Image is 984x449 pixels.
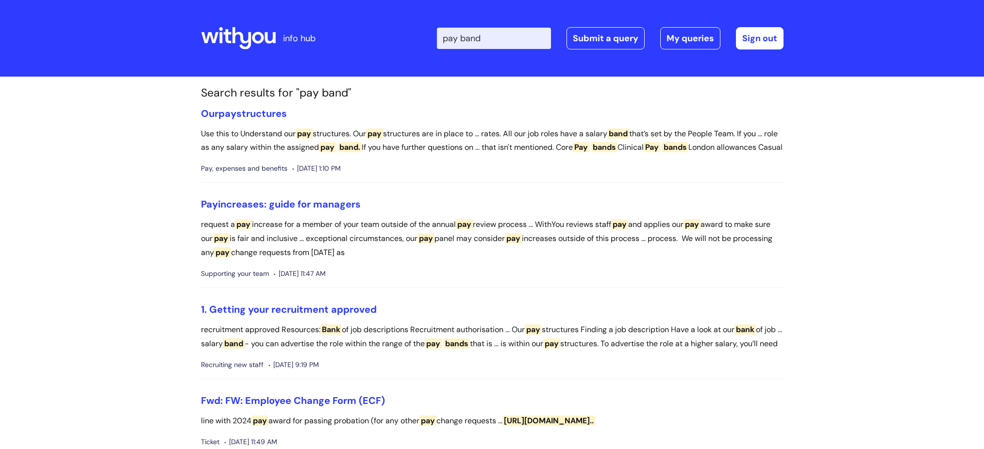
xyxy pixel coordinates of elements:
[644,142,660,152] span: Pay
[611,219,628,229] span: pay
[251,416,268,426] span: pay
[224,436,277,448] span: [DATE] 11:49 AM
[201,436,219,448] span: Ticket
[201,86,784,100] h1: Search results for "pay band"
[444,338,470,349] span: bands
[213,233,230,243] span: pay
[573,142,589,152] span: Pay
[607,128,629,139] span: band
[425,338,442,349] span: pay
[201,359,264,371] span: Recruiting new staff
[214,247,231,257] span: pay
[736,27,784,49] a: Sign out
[319,142,336,152] span: pay
[437,27,784,49] div: | -
[201,394,385,407] a: Fwd: FW: Employee Change Form (ECF)
[201,107,287,120] a: Ourpaystructures
[525,324,542,335] span: pay
[591,142,617,152] span: bands
[201,323,784,351] p: recruitment approved Resources: of job descriptions Recruitment authorisation ... Our structures ...
[684,219,700,229] span: pay
[292,162,341,175] span: [DATE] 1:10 PM
[366,128,383,139] span: pay
[274,268,326,280] span: [DATE] 11:47 AM
[567,27,645,49] a: Submit a query
[201,198,218,210] span: Pay
[662,142,688,152] span: bands
[201,198,361,210] a: Payincreases: guide for managers
[338,142,362,152] span: band.
[223,338,245,349] span: band
[543,338,560,349] span: pay
[201,218,784,259] p: request a increase for a member of your team outside of the annual review process ... WithYou rev...
[296,128,313,139] span: pay
[320,324,342,335] span: Bank
[201,162,287,175] span: Pay, expenses and benefits
[502,416,595,426] span: [URL][DOMAIN_NAME]..
[218,107,236,120] span: pay
[419,416,436,426] span: pay
[268,359,319,371] span: [DATE] 9:19 PM
[201,268,269,280] span: Supporting your team
[283,31,316,46] p: info hub
[201,127,784,155] p: Use this to Understand our structures. Our structures are in place to ... rates. All our job role...
[734,324,756,335] span: bank
[660,27,720,49] a: My queries
[201,414,784,428] p: line with 2024 award for passing probation (for any other change requests ...
[437,28,551,49] input: Search
[201,303,377,316] a: 1. Getting your recruitment approved
[235,219,252,229] span: pay
[417,233,434,243] span: pay
[505,233,522,243] span: pay
[456,219,473,229] span: pay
